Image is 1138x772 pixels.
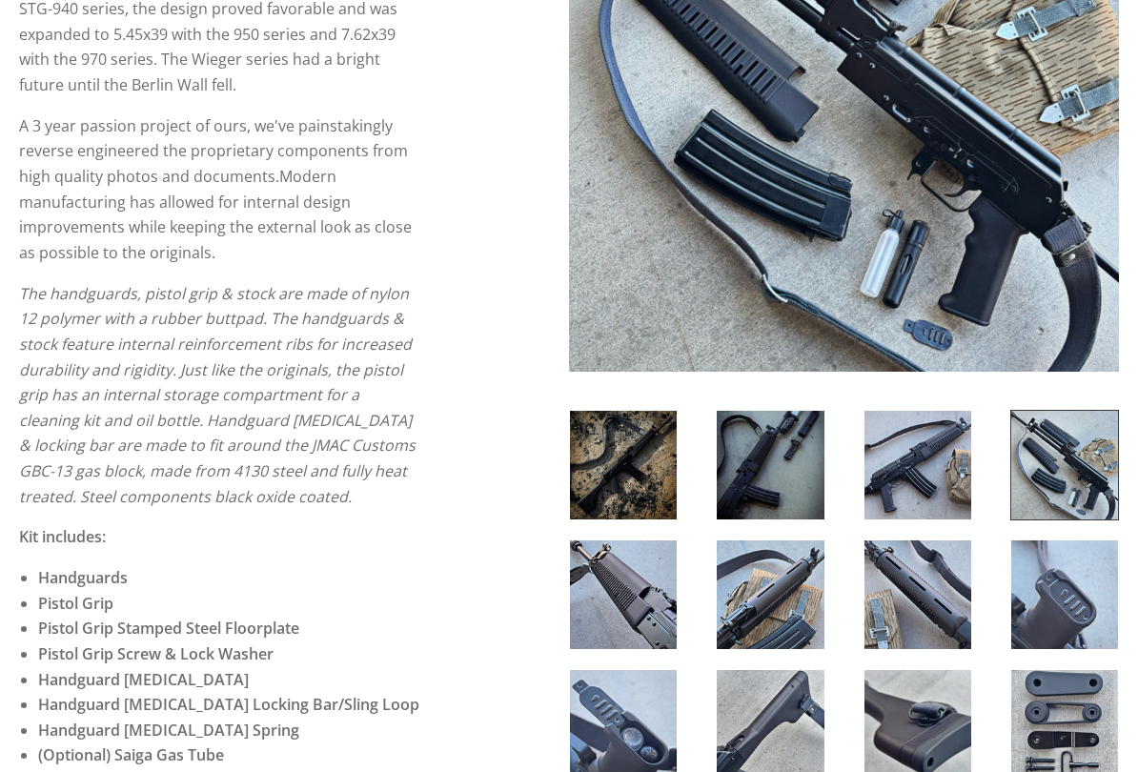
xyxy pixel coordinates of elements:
em: The handguards, pistol grip & stock are made of nylon 12 polymer with a rubber buttpad. The handg... [19,283,416,507]
strong: (Optional) Saiga Gas Tube [38,744,224,765]
img: Wieger STG-940 Reproduction Furniture Kit [1011,411,1118,519]
strong: Pistol Grip Screw & Lock Washer [38,643,274,664]
strong: Pistol Grip Stamped Steel Floorplate [38,618,299,639]
strong: Handguard [MEDICAL_DATA] [38,669,249,690]
span: Modern manufacturing has allowed for internal design improvements while keeping the external look... [19,166,412,263]
img: Wieger STG-940 Reproduction Furniture Kit [864,411,971,519]
img: Wieger STG-940 Reproduction Furniture Kit [717,540,823,649]
strong: Handguards [38,567,128,588]
img: Wieger STG-940 Reproduction Furniture Kit [570,540,677,649]
strong: Pistol Grip [38,593,113,614]
strong: Handguard [MEDICAL_DATA] Locking Bar/Sling Loop [38,694,419,715]
strong: Kit includes: [19,526,106,547]
strong: Handguard [MEDICAL_DATA] Spring [38,720,299,741]
img: Wieger STG-940 Reproduction Furniture Kit [717,411,823,519]
p: A 3 year passion project of ours, we've painstakingly reverse engineered the proprietary componen... [19,113,421,266]
img: Wieger STG-940 Reproduction Furniture Kit [1011,540,1118,649]
img: Wieger STG-940 Reproduction Furniture Kit [570,411,677,519]
img: Wieger STG-940 Reproduction Furniture Kit [864,540,971,649]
